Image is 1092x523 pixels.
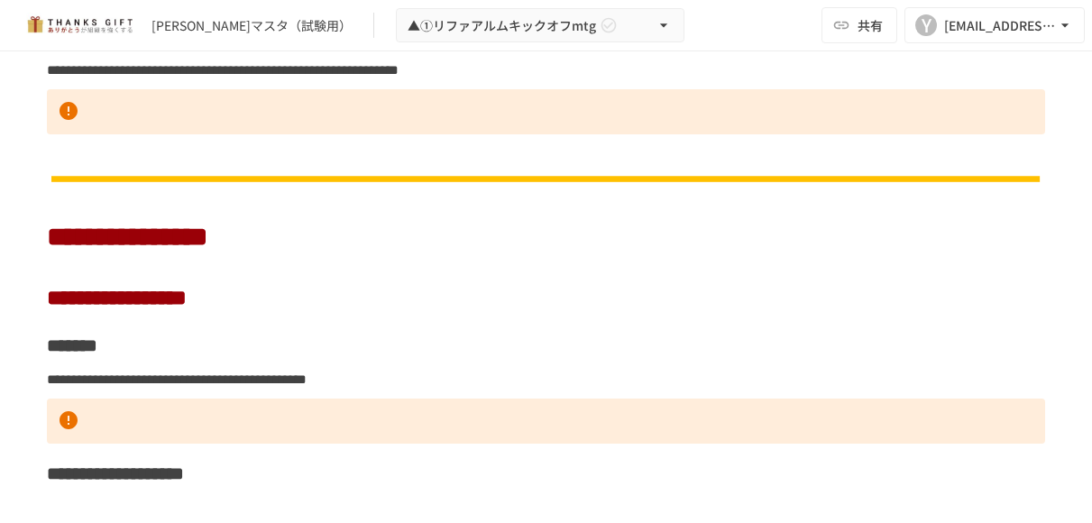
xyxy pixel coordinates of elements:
div: Y [915,14,937,36]
img: mMP1OxWUAhQbsRWCurg7vIHe5HqDpP7qZo7fRoNLXQh [22,11,137,40]
div: [PERSON_NAME]マスタ（試験用） [151,16,352,35]
span: 共有 [858,15,883,35]
button: Y[EMAIL_ADDRESS][DOMAIN_NAME] [904,7,1085,43]
span: ▲①リファアルムキックオフmtg [408,14,596,37]
img: 9QkwBFSE13x2gePgpe8aMqs5nKlqvPfzMVlQZWD3BQB [47,173,1045,185]
button: 共有 [821,7,897,43]
div: [EMAIL_ADDRESS][DOMAIN_NAME] [944,14,1056,37]
button: ▲①リファアルムキックオフmtg [396,8,684,43]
